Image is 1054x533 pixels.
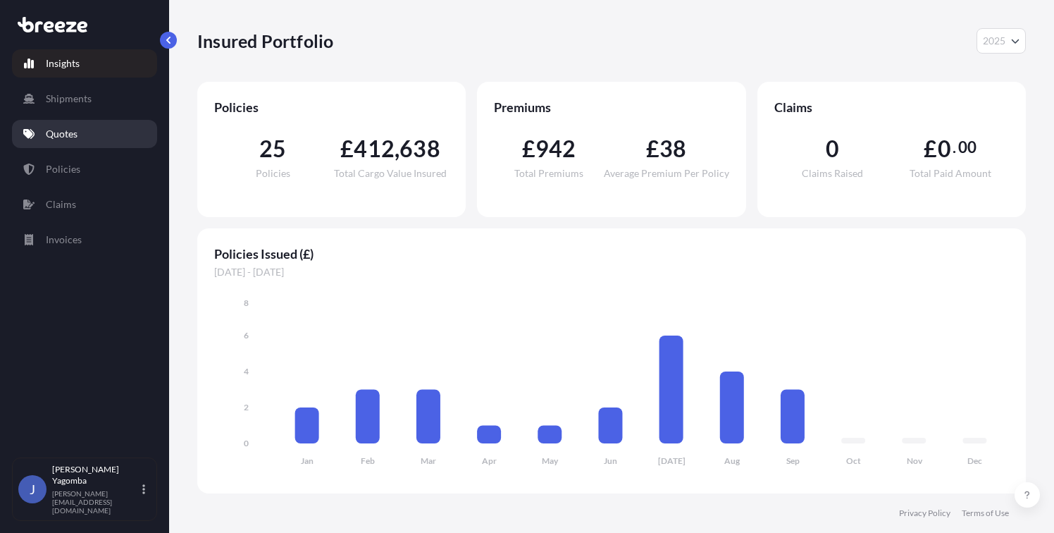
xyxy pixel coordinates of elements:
p: Shipments [46,92,92,106]
span: Policies [256,169,290,178]
tspan: 0 [244,438,249,448]
a: Quotes [12,120,157,148]
span: 2025 [983,34,1005,48]
p: Insured Portfolio [197,30,333,52]
a: Claims [12,190,157,219]
span: Total Premiums [514,169,583,178]
tspan: Jun [604,455,617,466]
span: . [953,142,956,153]
p: [PERSON_NAME] Yagomba [52,464,139,486]
span: , [395,137,399,160]
tspan: Sep [786,455,800,466]
a: Insights [12,49,157,78]
tspan: 6 [244,330,249,341]
p: Policies [46,162,80,176]
span: Total Paid Amount [910,169,991,178]
tspan: 4 [244,366,249,376]
p: Invoices [46,233,82,247]
span: J [30,482,35,496]
span: 25 [259,137,286,160]
tspan: [DATE] [658,455,686,466]
p: Quotes [46,127,77,141]
span: Policies Issued (£) [214,245,1009,262]
tspan: Apr [482,455,497,466]
span: £ [646,137,659,160]
a: Policies [12,155,157,183]
span: 0 [938,137,951,160]
span: 638 [399,137,440,160]
tspan: Jan [301,455,314,466]
span: 00 [958,142,976,153]
tspan: Dec [967,455,982,466]
span: £ [924,137,937,160]
span: Claims Raised [802,169,863,178]
tspan: Oct [846,455,861,466]
span: 0 [826,137,839,160]
span: [DATE] - [DATE] [214,265,1009,279]
tspan: Nov [907,455,923,466]
p: [PERSON_NAME][EMAIL_ADDRESS][DOMAIN_NAME] [52,489,139,515]
span: £ [340,137,354,160]
span: Policies [214,99,449,116]
span: Total Cargo Value Insured [334,169,447,178]
a: Terms of Use [962,508,1009,519]
p: Claims [46,197,76,212]
span: Average Premium Per Policy [604,169,729,178]
a: Shipments [12,85,157,113]
p: Insights [46,56,80,71]
button: Year Selector [976,28,1026,54]
a: Invoices [12,226,157,254]
span: Premiums [494,99,728,116]
tspan: 8 [244,298,249,308]
tspan: May [542,455,559,466]
span: 38 [659,137,686,160]
span: 412 [354,137,395,160]
span: £ [522,137,535,160]
tspan: Mar [421,455,436,466]
tspan: Aug [724,455,740,466]
tspan: 2 [244,402,249,412]
span: 942 [535,137,576,160]
span: Claims [774,99,1009,116]
a: Privacy Policy [899,508,950,519]
tspan: Feb [361,455,375,466]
